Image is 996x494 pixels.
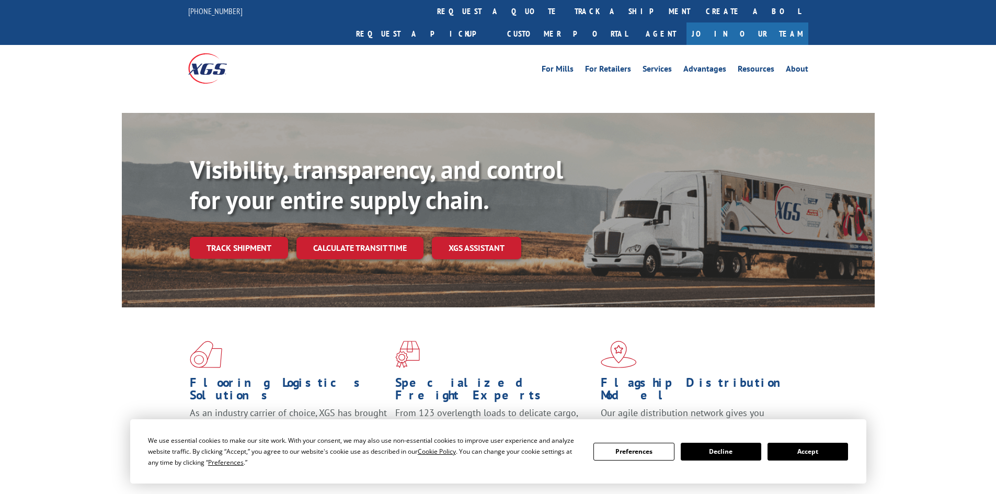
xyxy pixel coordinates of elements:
a: Track shipment [190,237,288,259]
h1: Flooring Logistics Solutions [190,376,387,407]
span: Preferences [208,458,244,467]
div: Cookie Consent Prompt [130,419,866,484]
a: Resources [738,65,774,76]
a: For Mills [542,65,574,76]
a: Customer Portal [499,22,635,45]
img: xgs-icon-total-supply-chain-intelligence-red [190,341,222,368]
img: xgs-icon-focused-on-flooring-red [395,341,420,368]
a: Request a pickup [348,22,499,45]
h1: Specialized Freight Experts [395,376,593,407]
div: We use essential cookies to make our site work. With your consent, we may also use non-essential ... [148,435,581,468]
b: Visibility, transparency, and control for your entire supply chain. [190,153,563,216]
a: For Retailers [585,65,631,76]
span: As an industry carrier of choice, XGS has brought innovation and dedication to flooring logistics... [190,407,387,444]
button: Accept [768,443,848,461]
p: From 123 overlength loads to delicate cargo, our experienced staff knows the best way to move you... [395,407,593,453]
a: Calculate transit time [296,237,423,259]
button: Decline [681,443,761,461]
a: About [786,65,808,76]
a: XGS ASSISTANT [432,237,521,259]
a: [PHONE_NUMBER] [188,6,243,16]
a: Join Our Team [686,22,808,45]
a: Advantages [683,65,726,76]
a: Agent [635,22,686,45]
h1: Flagship Distribution Model [601,376,798,407]
span: Our agile distribution network gives you nationwide inventory management on demand. [601,407,793,431]
span: Cookie Policy [418,447,456,456]
button: Preferences [593,443,674,461]
img: xgs-icon-flagship-distribution-model-red [601,341,637,368]
a: Services [643,65,672,76]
